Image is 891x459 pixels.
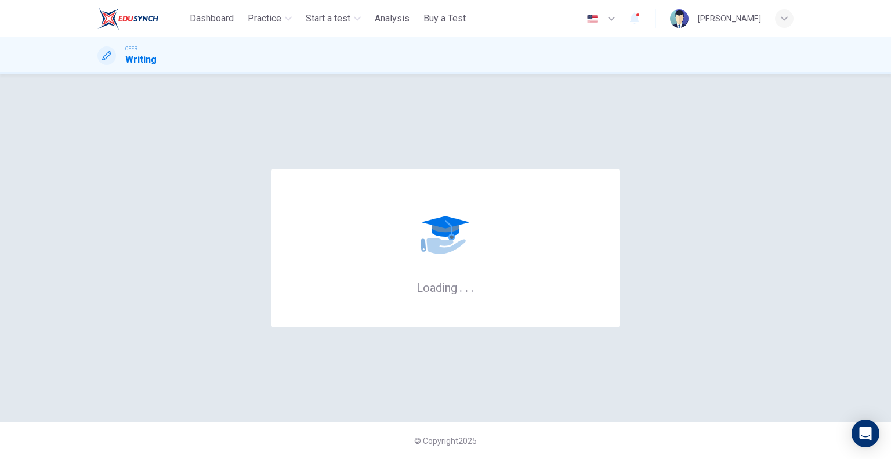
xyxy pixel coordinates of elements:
[185,8,238,29] button: Dashboard
[370,8,414,29] button: Analysis
[125,53,157,67] h1: Writing
[416,280,475,295] h6: Loading
[248,12,281,26] span: Practice
[585,15,600,23] img: en
[852,420,879,447] div: Open Intercom Messenger
[459,277,463,296] h6: .
[243,8,296,29] button: Practice
[414,436,477,446] span: © Copyright 2025
[470,277,475,296] h6: .
[670,9,689,28] img: Profile picture
[97,7,185,30] a: ELTC logo
[419,8,470,29] button: Buy a Test
[375,12,410,26] span: Analysis
[465,277,469,296] h6: .
[698,12,761,26] div: [PERSON_NAME]
[125,45,137,53] span: CEFR
[306,12,350,26] span: Start a test
[190,12,234,26] span: Dashboard
[97,7,158,30] img: ELTC logo
[423,12,466,26] span: Buy a Test
[301,8,365,29] button: Start a test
